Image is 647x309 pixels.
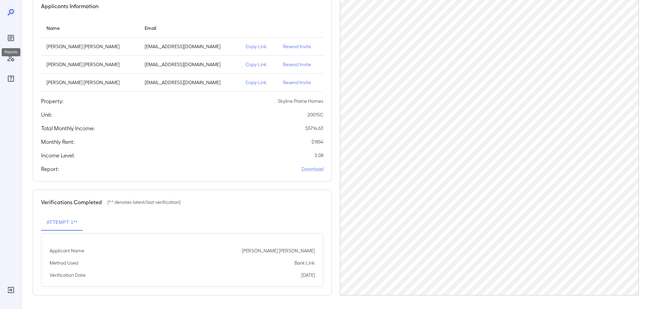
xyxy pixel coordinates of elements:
th: Email [139,18,240,38]
div: Manage Users [5,53,16,64]
p: Verification Date [50,272,86,278]
p: $ 1854 [311,138,323,145]
button: Attempt 1** [41,214,83,231]
p: Resend Invite [283,61,318,68]
p: Copy Link [246,43,272,50]
p: Copy Link [246,79,272,86]
p: [PERSON_NAME] [PERSON_NAME] [47,79,134,86]
a: Download [302,166,323,172]
p: Resend Invite [283,43,318,50]
p: [EMAIL_ADDRESS][DOMAIN_NAME] [145,61,235,68]
h5: Total Monthly Income: [41,124,95,132]
table: simple table [41,18,323,92]
p: Bank Link [294,259,315,266]
p: 2001SC [307,111,323,118]
h5: Property: [41,97,64,105]
div: Reports [5,33,16,43]
div: FAQ [5,73,16,84]
h5: Applicants Information [41,2,98,10]
p: [PERSON_NAME] [PERSON_NAME] [47,61,134,68]
div: Log Out [5,285,16,295]
p: Skyline Prairie Homes [278,98,323,104]
h5: Verifications Completed [41,198,102,206]
h5: Income Level: [41,151,75,159]
h5: Report: [41,165,59,173]
p: [PERSON_NAME] [PERSON_NAME] [47,43,134,50]
h5: Unit: [41,111,52,119]
p: [EMAIL_ADDRESS][DOMAIN_NAME] [145,79,235,86]
p: [PERSON_NAME] [PERSON_NAME] [242,247,315,254]
p: Applicant Name [50,247,84,254]
h5: Monthly Rent: [41,138,75,146]
p: Copy Link [246,61,272,68]
p: $ 5714.63 [305,125,323,132]
p: [EMAIL_ADDRESS][DOMAIN_NAME] [145,43,235,50]
th: Name [41,18,139,38]
p: Resend Invite [283,79,318,86]
p: Method Used [50,259,78,266]
p: (** denotes latest/last verification) [107,199,181,206]
div: Reports [2,48,20,56]
p: [DATE] [301,272,315,278]
p: 3.08 [314,152,323,159]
